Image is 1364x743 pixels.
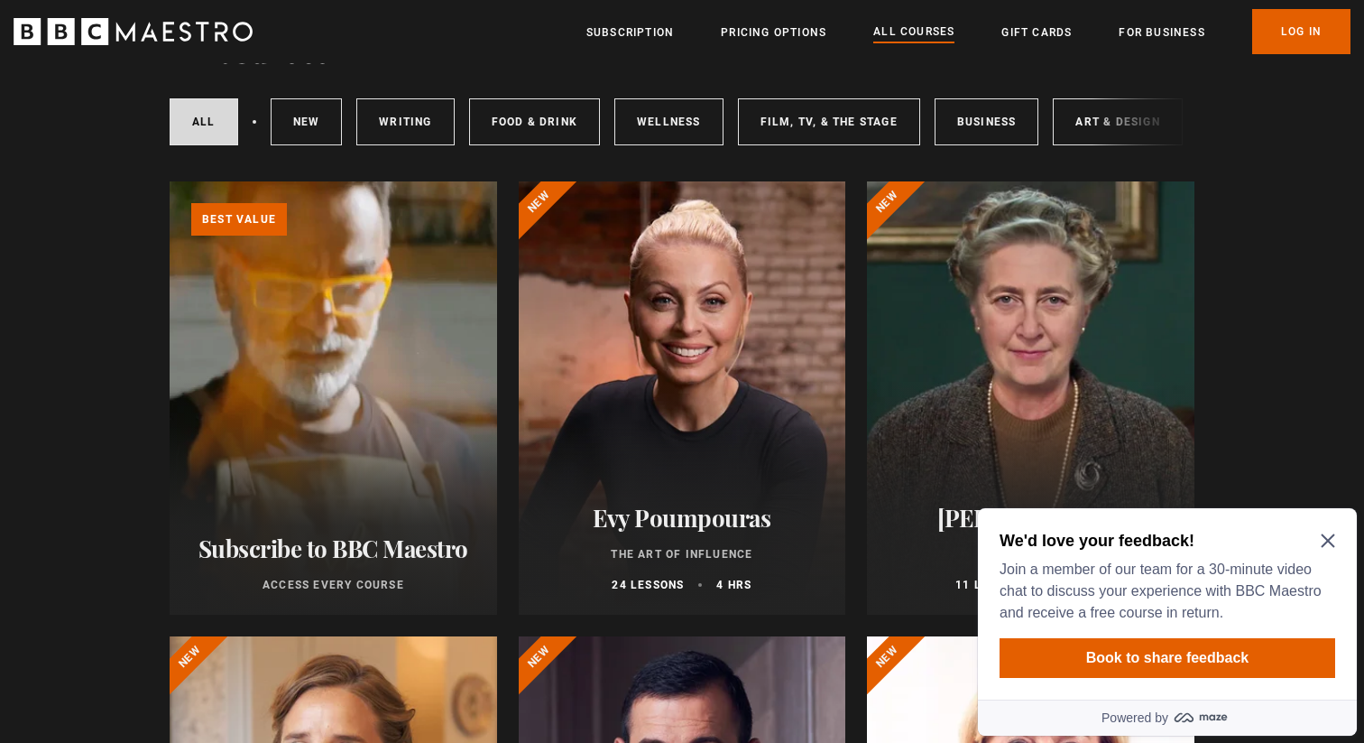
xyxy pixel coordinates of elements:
p: The Art of Influence [540,546,825,562]
a: Subscription [586,23,674,42]
h2: [PERSON_NAME] [889,504,1173,532]
a: Food & Drink [469,98,600,145]
p: 24 lessons [612,577,684,593]
p: 11 lessons [955,577,1028,593]
p: Join a member of our team for a 30-minute video chat to discuss your experience with BBC Maestro ... [29,58,357,123]
a: Film, TV, & The Stage [738,98,920,145]
a: Pricing Options [721,23,826,42]
h2: Evy Poumpouras [540,504,825,532]
a: Log In [1252,9,1350,54]
p: Writing [889,546,1173,562]
a: Gift Cards [1001,23,1072,42]
a: All [170,98,238,145]
h2: We'd love your feedback! [29,29,357,51]
button: Close Maze Prompt [350,33,364,47]
a: Writing [356,98,454,145]
a: Business [935,98,1039,145]
button: Book to share feedback [29,137,364,177]
svg: BBC Maestro [14,18,253,45]
a: New [271,98,343,145]
nav: Primary [586,9,1350,54]
a: For business [1119,23,1204,42]
h1: All courses [170,31,330,69]
p: 4 hrs [716,577,751,593]
a: All Courses [873,23,954,42]
a: [PERSON_NAME] Writing 11 lessons 2.5 hrs New [867,181,1194,615]
a: Evy Poumpouras The Art of Influence 24 lessons 4 hrs New [519,181,846,615]
p: Best value [191,203,287,236]
a: Art & Design [1053,98,1182,145]
div: Optional study invitation [7,7,386,235]
a: Powered by maze [7,199,386,235]
a: Wellness [614,98,723,145]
